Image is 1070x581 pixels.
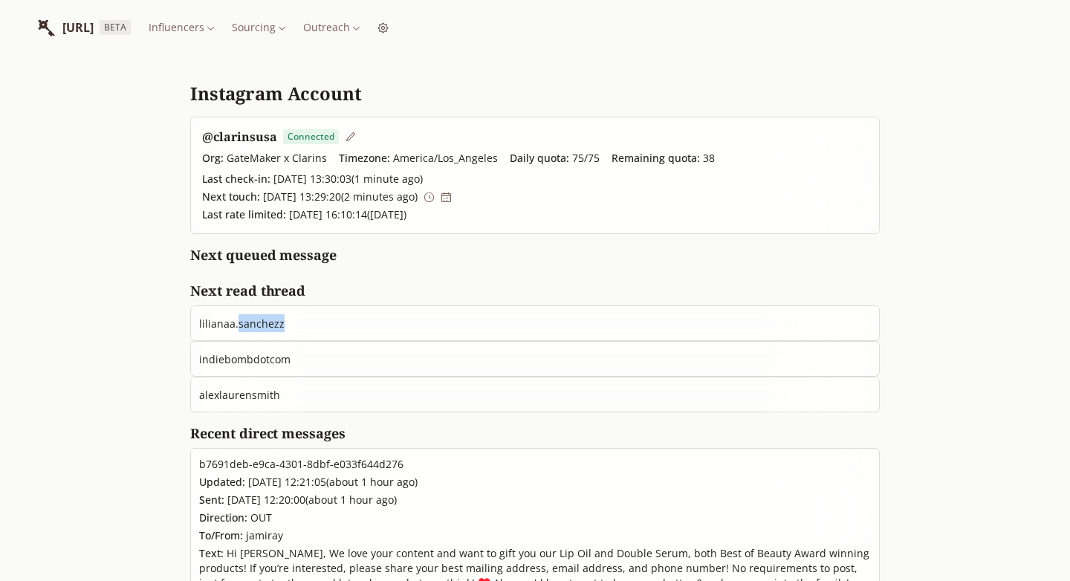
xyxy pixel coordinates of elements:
[199,388,280,402] span: alexlaurensmith
[199,317,285,331] span: lilianaa.sanchezz
[190,82,880,105] h1: Instagram Account
[199,528,243,542] span: To/From:
[143,17,220,38] button: Influencers
[36,17,56,38] img: InfluencerList.ai
[612,151,700,165] span: Remaining quota:
[283,129,339,144] span: Connected
[190,424,880,442] h1: Recent direct messages
[199,493,871,507] span: [DATE] 12:20:00 ( about 1 hour ago )
[612,151,715,166] span: 38
[199,475,871,490] span: [DATE] 12:21:05 ( about 1 hour ago )
[62,19,94,36] span: [URL]
[202,207,286,221] span: Last rate limited:
[100,20,131,35] span: BETA
[418,189,441,206] button: Set next touch to now
[36,8,131,47] a: InfluencerList.ai[URL]BETA
[510,151,600,166] span: 75 / 75
[339,151,498,166] span: America/Los_Angeles
[190,282,880,299] h1: Next read thread
[226,17,291,38] button: Sourcing
[199,510,247,525] span: Direction:
[202,207,868,222] span: [DATE] 16:10:14 ( [DATE] )
[199,510,871,525] span: OUT
[339,129,362,146] button: Edit window settings
[202,189,260,204] span: Next touch:
[199,493,224,507] span: Sent:
[510,151,569,165] span: Daily quota:
[199,546,224,560] span: Text:
[190,246,880,264] h1: Next queued message
[199,475,245,489] span: Updated:
[435,189,458,206] button: Set next touch to tomorrow
[202,172,868,186] span: [DATE] 13:30:03 ( 1 minute ago )
[339,151,390,165] span: Timezone:
[202,129,277,145] h1: @ clarinsusa
[202,172,270,186] span: Last check-in:
[202,189,418,204] span: [DATE] 13:29:20 ( 2 minutes ago )
[199,352,291,366] span: indiebombdotcom
[199,457,871,472] span: b7691deb-e9ca-4301-8dbf-e033f644d276
[202,151,224,165] span: Org:
[297,17,366,38] button: Outreach
[202,151,327,166] span: GateMaker x Clarins
[199,528,871,543] span: jamiray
